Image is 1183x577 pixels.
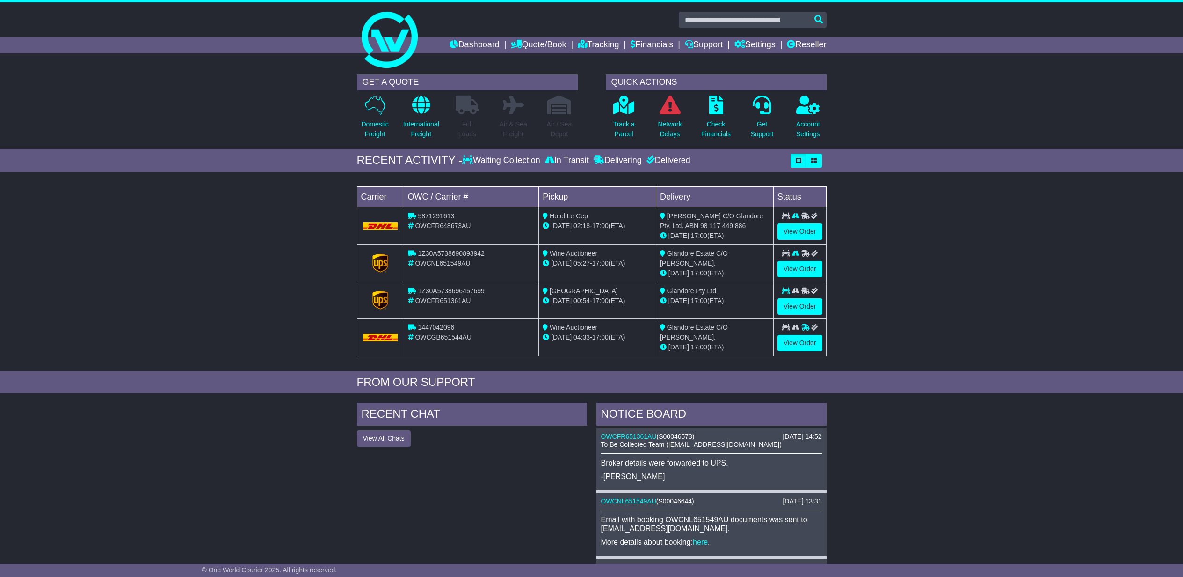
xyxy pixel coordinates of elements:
[550,212,588,220] span: Hotel Le Cep
[693,538,708,546] a: here
[750,119,773,139] p: Get Support
[701,95,731,144] a: CheckFinancials
[418,324,454,331] span: 1447042096
[372,291,388,310] img: GetCarrierServiceLogo
[403,95,440,144] a: InternationalFreight
[539,186,656,207] td: Pickup
[691,269,707,277] span: 17:00
[660,296,769,306] div: (ETA)
[660,212,763,229] span: [PERSON_NAME] C/O Glandore Pty. Ltd. ABN 98 117 449 886
[601,497,822,505] div: ( )
[783,433,821,441] div: [DATE] 14:52
[783,497,821,505] div: [DATE] 13:31
[573,259,590,267] span: 05:27
[656,186,773,207] td: Delivery
[658,119,682,139] p: Network Delays
[550,250,597,257] span: Wine Auctioneer
[551,259,572,267] span: [DATE]
[601,441,782,448] span: To Be Collected Team ([EMAIL_ADDRESS][DOMAIN_NAME])
[668,343,689,351] span: [DATE]
[596,403,827,428] div: NOTICE BOARD
[601,472,822,481] p: -[PERSON_NAME]
[601,563,822,571] div: ( )
[660,231,769,241] div: (ETA)
[418,212,454,220] span: 5871291613
[202,566,337,574] span: © One World Courier 2025. All rights reserved.
[372,254,388,273] img: GetCarrierServiceLogo
[777,261,822,277] a: View Order
[691,232,707,239] span: 17:00
[450,37,500,53] a: Dashboard
[777,223,822,240] a: View Order
[415,222,471,229] span: OWCFR648673AU
[601,459,822,467] p: Broker details were forwarded to UPS.
[796,95,820,144] a: AccountSettings
[543,259,652,268] div: - (ETA)
[543,155,591,166] div: In Transit
[592,333,609,341] span: 17:00
[550,324,597,331] span: Wine Auctioneer
[462,155,542,166] div: Waiting Collection
[783,563,821,571] div: [DATE] 13:23
[631,37,673,53] a: Financials
[668,297,689,304] span: [DATE]
[415,333,472,341] span: OWCGB651544AU
[691,297,707,304] span: 17:00
[701,119,731,139] p: Check Financials
[777,335,822,351] a: View Order
[668,269,689,277] span: [DATE]
[644,155,690,166] div: Delivered
[415,297,471,304] span: OWCFR651361AU
[415,259,470,267] span: OWCNL651549AU
[601,538,822,547] p: More details about booking: .
[418,250,484,257] span: 1Z30A5738690893942
[404,186,539,207] td: OWC / Carrier #
[357,186,404,207] td: Carrier
[361,95,389,144] a: DomesticFreight
[660,324,728,341] span: Glandore Estate C/O [PERSON_NAME].
[403,119,439,139] p: International Freight
[573,333,590,341] span: 04:33
[357,376,827,389] div: FROM OUR SUPPORT
[547,119,572,139] p: Air / Sea Depot
[551,333,572,341] span: [DATE]
[363,334,398,341] img: DHL.png
[361,119,388,139] p: Domestic Freight
[592,297,609,304] span: 17:00
[685,37,723,53] a: Support
[606,74,827,90] div: QUICK ACTIONS
[418,287,484,295] span: 1Z30A5738696457699
[660,563,693,571] span: S00046643
[601,433,657,440] a: OWCFR651361AU
[543,333,652,342] div: - (ETA)
[357,74,578,90] div: GET A QUOTE
[500,119,527,139] p: Air & Sea Freight
[777,298,822,315] a: View Order
[660,268,769,278] div: (ETA)
[543,296,652,306] div: - (ETA)
[787,37,826,53] a: Reseller
[456,119,479,139] p: Full Loads
[592,222,609,229] span: 17:00
[660,250,728,267] span: Glandore Estate C/O [PERSON_NAME].
[591,155,644,166] div: Delivering
[357,154,463,167] div: RECENT ACTIVITY -
[551,222,572,229] span: [DATE]
[601,497,656,505] a: OWCNL651549AU
[750,95,774,144] a: GetSupport
[573,222,590,229] span: 02:18
[601,515,822,533] p: Email with booking OWCNL651549AU documents was sent to [EMAIL_ADDRESS][DOMAIN_NAME].
[659,433,692,440] span: S00046573
[601,563,658,571] a: OWCGB651544AU
[550,287,618,295] span: [GEOGRAPHIC_DATA]
[660,342,769,352] div: (ETA)
[573,297,590,304] span: 00:54
[511,37,566,53] a: Quote/Book
[667,287,716,295] span: Glandore Pty Ltd
[601,433,822,441] div: ( )
[592,259,609,267] span: 17:00
[363,222,398,230] img: DHL.png
[691,343,707,351] span: 17:00
[357,430,411,447] button: View All Chats
[796,119,820,139] p: Account Settings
